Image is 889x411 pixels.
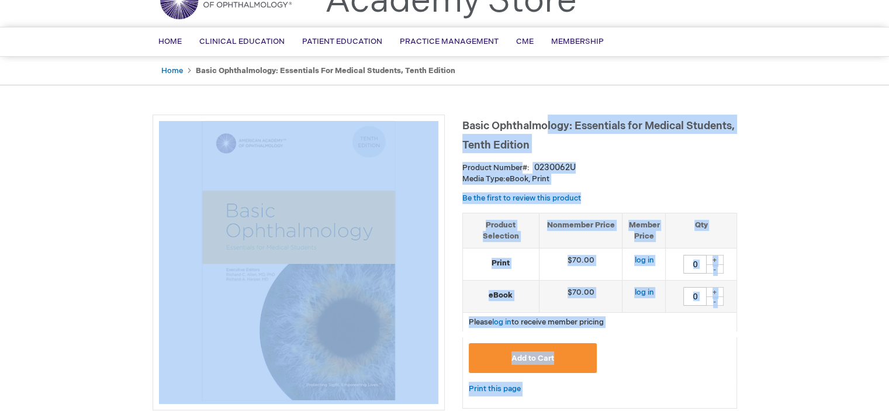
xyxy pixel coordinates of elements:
a: log in [492,317,511,327]
strong: Product Number [462,163,530,172]
p: eBook, Print [462,174,737,185]
a: log in [634,255,653,265]
span: Add to Cart [511,354,554,363]
div: + [706,287,724,297]
strong: Basic Ophthalmology: Essentials for Medical Students, Tenth Edition [196,66,455,75]
div: - [706,296,724,306]
th: Nonmember Price [539,213,622,248]
input: Qty [683,287,707,306]
th: Qty [666,213,736,248]
span: Patient Education [302,37,382,46]
a: Home [161,66,183,75]
strong: Media Type: [462,174,506,184]
span: Please to receive member pricing [469,317,604,327]
img: Basic Ophthalmology: Essentials for Medical Students, Tenth Edition [159,121,438,400]
span: Clinical Education [199,37,285,46]
span: CME [516,37,534,46]
div: + [706,255,724,265]
td: $70.00 [539,281,622,313]
a: Be the first to review this product [462,194,581,203]
span: Membership [551,37,604,46]
span: Basic Ophthalmology: Essentials for Medical Students, Tenth Edition [462,120,735,151]
input: Qty [683,255,707,274]
div: - [706,264,724,274]
a: log in [634,288,653,297]
a: Print this page [469,382,521,396]
button: Add to Cart [469,343,597,373]
td: $70.00 [539,248,622,281]
th: Product Selection [463,213,539,248]
span: Home [158,37,182,46]
strong: eBook [469,290,533,301]
strong: Print [469,258,533,269]
th: Member Price [622,213,666,248]
span: Practice Management [400,37,499,46]
div: 0230062U [534,162,576,174]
